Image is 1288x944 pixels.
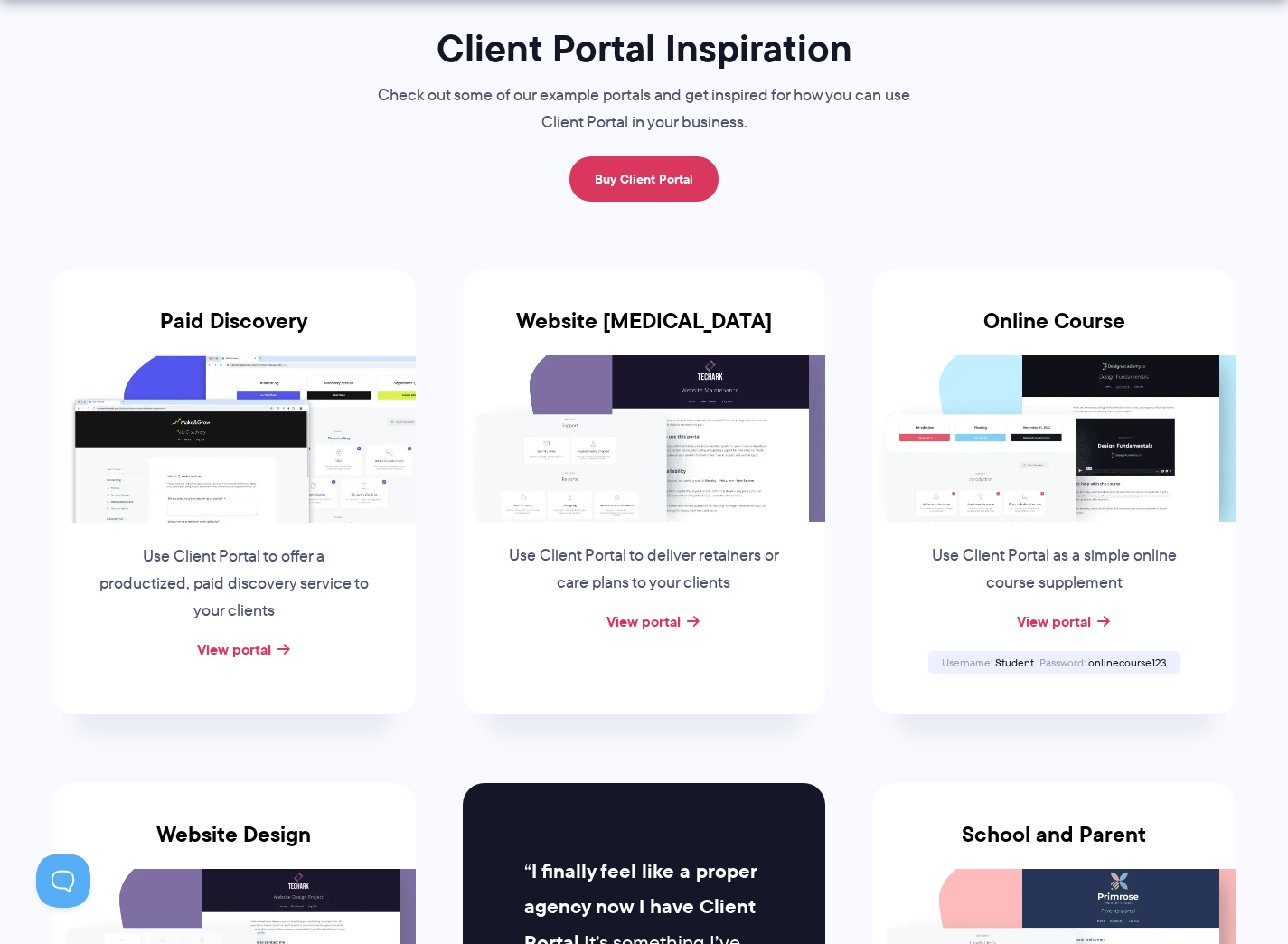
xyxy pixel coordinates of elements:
span: Password [1039,655,1086,670]
p: Check out some of our example portals and get inspired for how you can use Client Portal in your ... [342,82,947,137]
h3: Website [MEDICAL_DATA] [463,308,826,355]
a: View portal [606,610,681,632]
h1: Client Portal Inspiration [342,24,947,72]
p: Use Client Portal to offer a productized, paid discovery service to your clients [97,543,371,625]
iframe: Toggle Customer Support [36,854,90,908]
span: Student [995,655,1034,670]
p: Use Client Portal as a simple online course supplement [917,543,1191,597]
h3: School and Parent [872,822,1236,869]
a: Buy Client Portal [569,156,719,202]
h3: Website Design [52,822,416,869]
h3: Paid Discovery [52,308,416,355]
p: Use Client Portal to deliver retainers or care plans to your clients [506,543,781,597]
span: Username [942,655,992,670]
a: View portal [197,638,271,660]
span: onlinecourse123 [1088,655,1166,670]
a: View portal [1017,610,1091,632]
h3: Online Course [872,308,1236,355]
